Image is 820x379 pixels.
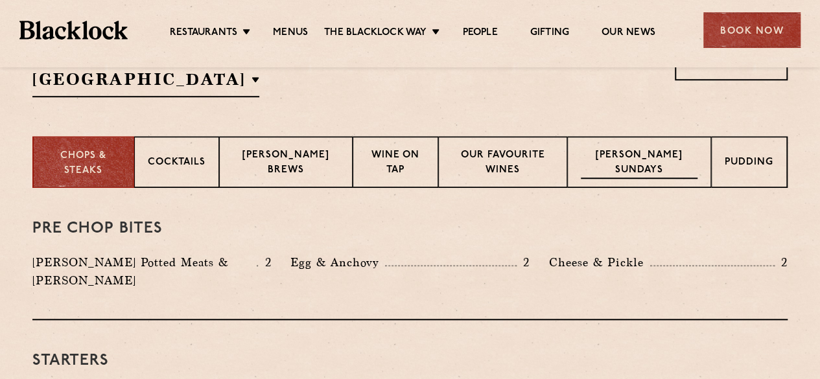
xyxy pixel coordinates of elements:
p: 2 [517,254,530,271]
a: Menus [273,27,308,41]
p: 2 [775,254,788,271]
a: Our News [602,27,655,41]
p: Cocktails [148,155,205,172]
p: Chops & Steaks [47,149,121,178]
p: 2 [258,254,271,271]
h3: Starters [32,352,788,369]
p: [PERSON_NAME] Potted Meats & [PERSON_NAME] [32,253,257,290]
a: Gifting [530,27,569,41]
p: Egg & Anchovy [290,253,385,271]
p: Wine on Tap [366,148,424,179]
p: [PERSON_NAME] Sundays [581,148,697,179]
a: The Blacklock Way [324,27,427,41]
p: Pudding [725,155,773,172]
h2: [GEOGRAPHIC_DATA] [32,68,259,97]
p: Our favourite wines [452,148,554,179]
a: People [462,27,497,41]
p: [PERSON_NAME] Brews [233,148,339,179]
p: Cheese & Pickle [549,253,650,271]
div: Book Now [703,12,801,48]
img: BL_Textured_Logo-footer-cropped.svg [19,21,128,39]
a: Restaurants [170,27,237,41]
h3: Pre Chop Bites [32,220,788,237]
